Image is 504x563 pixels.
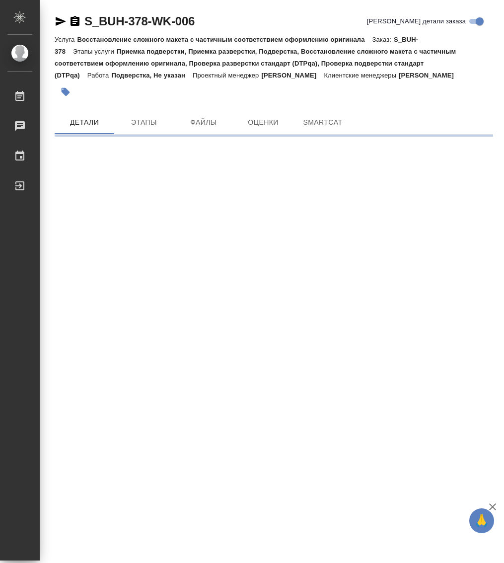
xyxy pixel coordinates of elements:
[55,48,456,79] p: Приемка подверстки, Приемка разверстки, Подверстка, Восстановление сложного макета с частичным со...
[299,116,347,129] span: SmartCat
[372,36,394,43] p: Заказ:
[324,72,399,79] p: Клиентские менеджеры
[84,14,195,28] a: S_BUH-378-WK-006
[111,72,193,79] p: Подверстка, Не указан
[239,116,287,129] span: Оценки
[367,16,466,26] span: [PERSON_NAME] детали заказа
[73,48,117,55] p: Этапы услуги
[77,36,372,43] p: Восстановление сложного макета с частичным соответствием оформлению оригинала
[469,508,494,533] button: 🙏
[193,72,261,79] p: Проектный менеджер
[61,116,108,129] span: Детали
[55,36,77,43] p: Услуга
[399,72,461,79] p: [PERSON_NAME]
[120,116,168,129] span: Этапы
[69,15,81,27] button: Скопировать ссылку
[55,81,76,103] button: Добавить тэг
[180,116,227,129] span: Файлы
[87,72,112,79] p: Работа
[473,510,490,531] span: 🙏
[261,72,324,79] p: [PERSON_NAME]
[55,15,67,27] button: Скопировать ссылку для ЯМессенджера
